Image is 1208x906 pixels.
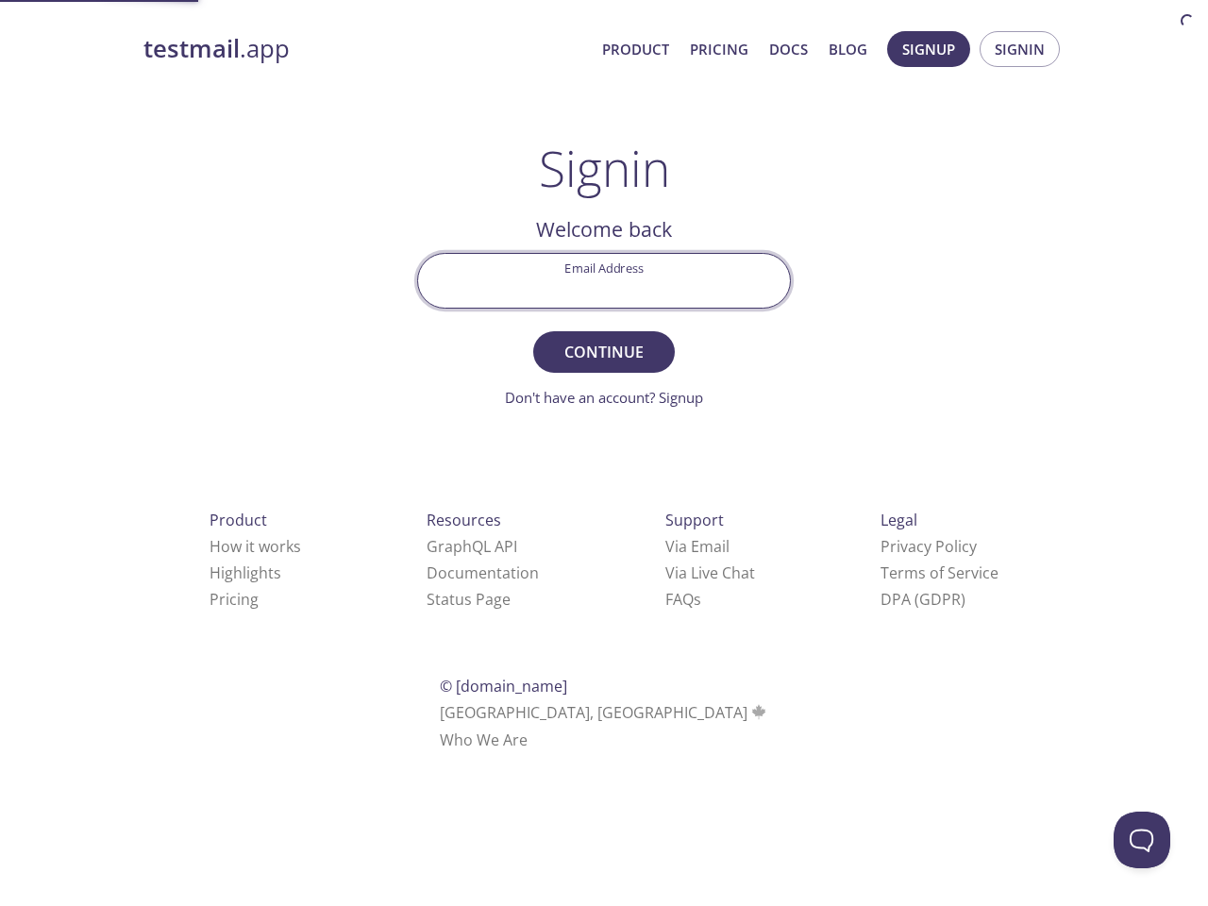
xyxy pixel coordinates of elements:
span: Legal [881,510,917,530]
span: Signup [902,37,955,61]
a: Who We Are [440,730,528,750]
a: Docs [769,37,808,61]
span: Signin [995,37,1045,61]
a: Privacy Policy [881,536,977,557]
a: testmail.app [143,33,587,65]
span: [GEOGRAPHIC_DATA], [GEOGRAPHIC_DATA] [440,702,769,723]
a: Via Email [665,536,730,557]
a: How it works [210,536,301,557]
a: Documentation [427,562,539,583]
a: Blog [829,37,867,61]
a: Highlights [210,562,281,583]
span: Resources [427,510,501,530]
a: Pricing [210,589,259,610]
button: Continue [533,331,675,373]
a: GraphQL API [427,536,517,557]
a: Pricing [690,37,748,61]
h1: Signin [539,140,670,196]
a: Product [602,37,669,61]
a: Terms of Service [881,562,998,583]
a: Don't have an account? Signup [505,388,703,407]
a: Via Live Chat [665,562,755,583]
span: s [694,589,701,610]
span: Continue [554,339,654,365]
button: Signin [980,31,1060,67]
a: FAQ [665,589,701,610]
a: Status Page [427,589,511,610]
strong: testmail [143,32,240,65]
h2: Welcome back [417,213,791,245]
a: DPA (GDPR) [881,589,965,610]
button: Signup [887,31,970,67]
iframe: Help Scout Beacon - Open [1114,812,1170,868]
span: Product [210,510,267,530]
span: © [DOMAIN_NAME] [440,676,567,696]
span: Support [665,510,724,530]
